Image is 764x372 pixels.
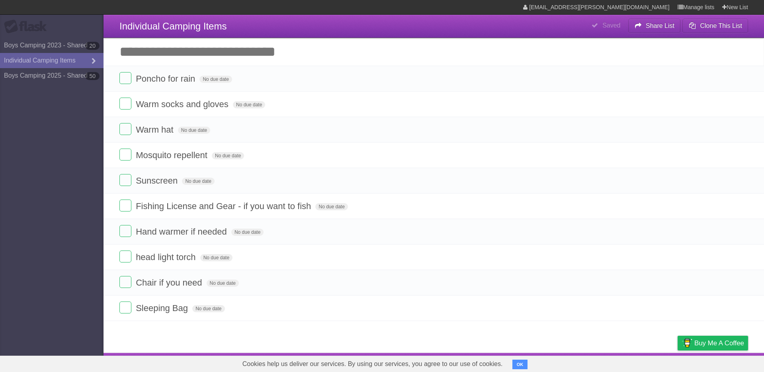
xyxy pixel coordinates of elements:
span: Mosquito repellent [136,150,209,160]
span: No due date [212,152,244,159]
span: Buy me a coffee [694,336,744,350]
span: No due date [315,203,348,210]
label: Done [119,276,131,288]
a: Buy me a coffee [678,336,748,350]
span: Cookies help us deliver our services. By using our services, you agree to our use of cookies. [234,356,511,372]
button: Clone This List [682,19,748,33]
span: No due date [207,280,239,287]
label: Done [119,72,131,84]
span: Sleeping Bag [136,303,190,313]
label: Done [119,98,131,110]
span: Hand warmer if needed [136,227,229,237]
label: Done [119,200,131,211]
label: Done [119,251,131,262]
a: Developers [598,355,630,370]
label: Done [119,174,131,186]
b: 20 [85,42,100,50]
button: OK [512,360,528,369]
b: Saved [602,22,620,29]
label: Done [119,225,131,237]
span: No due date [233,101,265,108]
a: About [572,355,588,370]
span: Poncho for rain [136,74,197,84]
b: 50 [85,72,100,80]
b: Share List [646,22,674,29]
img: Buy me a coffee [682,336,692,350]
a: Suggest a feature [698,355,748,370]
button: Share List [628,19,681,33]
span: Chair if you need [136,278,204,288]
span: No due date [182,178,214,185]
label: Done [119,302,131,313]
a: Privacy [667,355,688,370]
span: Fishing License and Gear - if you want to fish [136,201,313,211]
span: No due date [192,305,225,312]
span: No due date [200,254,233,261]
span: Warm socks and gloves [136,99,231,109]
label: Done [119,123,131,135]
span: No due date [231,229,264,236]
span: Warm hat [136,125,176,135]
div: Flask [4,20,52,34]
span: No due date [178,127,210,134]
a: Terms [640,355,658,370]
label: Done [119,149,131,161]
span: Individual Camping Items [119,21,227,31]
span: head light torch [136,252,197,262]
span: No due date [199,76,232,83]
span: Sunscreen [136,176,180,186]
b: Clone This List [700,22,742,29]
